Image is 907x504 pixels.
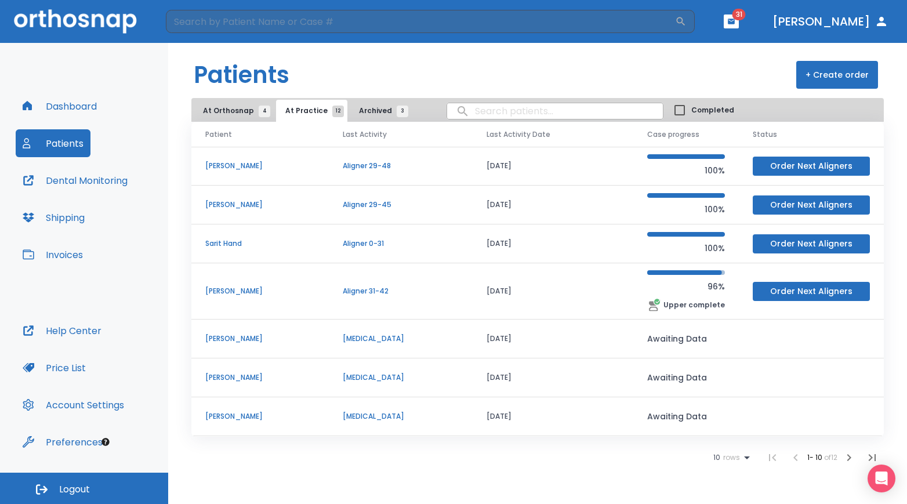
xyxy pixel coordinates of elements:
[473,358,633,397] td: [DATE]
[796,61,878,89] button: + Create order
[473,147,633,186] td: [DATE]
[473,224,633,263] td: [DATE]
[205,129,232,140] span: Patient
[447,100,663,122] input: search
[647,280,725,293] p: 96%
[205,286,315,296] p: [PERSON_NAME]
[343,238,459,249] p: Aligner 0-31
[473,436,633,475] td: [DATE]
[343,129,387,140] span: Last Activity
[868,465,895,492] div: Open Intercom Messenger
[343,161,459,171] p: Aligner 29-48
[647,164,725,177] p: 100%
[16,204,92,231] button: Shipping
[285,106,338,116] span: At Practice
[205,200,315,210] p: [PERSON_NAME]
[343,200,459,210] p: Aligner 29-45
[16,129,90,157] button: Patients
[753,234,870,253] button: Order Next Aligners
[343,286,459,296] p: Aligner 31-42
[16,354,93,382] button: Price List
[647,371,725,385] p: Awaiting Data
[16,241,90,269] button: Invoices
[205,372,315,383] p: [PERSON_NAME]
[647,129,699,140] span: Case progress
[720,454,740,462] span: rows
[807,452,824,462] span: 1 - 10
[768,11,893,32] button: [PERSON_NAME]
[473,186,633,224] td: [DATE]
[824,452,837,462] span: of 12
[647,409,725,423] p: Awaiting Data
[205,161,315,171] p: [PERSON_NAME]
[487,129,550,140] span: Last Activity Date
[473,320,633,358] td: [DATE]
[194,57,289,92] h1: Patients
[473,263,633,320] td: [DATE]
[59,483,90,496] span: Logout
[205,411,315,422] p: [PERSON_NAME]
[16,428,110,456] button: Preferences
[343,411,459,422] p: [MEDICAL_DATA]
[16,317,108,345] button: Help Center
[647,241,725,255] p: 100%
[14,9,137,33] img: Orthosnap
[397,106,408,117] span: 3
[753,195,870,215] button: Order Next Aligners
[732,9,746,20] span: 31
[16,391,131,419] button: Account Settings
[663,300,725,310] p: Upper complete
[166,10,675,33] input: Search by Patient Name or Case #
[753,129,777,140] span: Status
[194,100,414,122] div: tabs
[343,333,459,344] p: [MEDICAL_DATA]
[259,106,270,117] span: 4
[753,282,870,301] button: Order Next Aligners
[100,437,111,447] div: Tooltip anchor
[359,106,402,116] span: Archived
[16,92,104,120] button: Dashboard
[16,166,135,194] button: Dental Monitoring
[713,454,720,462] span: 10
[205,238,315,249] p: Sarit Hand
[753,157,870,176] button: Order Next Aligners
[205,333,315,344] p: [PERSON_NAME]
[343,372,459,383] p: [MEDICAL_DATA]
[647,202,725,216] p: 100%
[691,105,734,115] span: Completed
[473,397,633,436] td: [DATE]
[203,106,264,116] span: At Orthosnap
[647,332,725,346] p: Awaiting Data
[332,106,344,117] span: 12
